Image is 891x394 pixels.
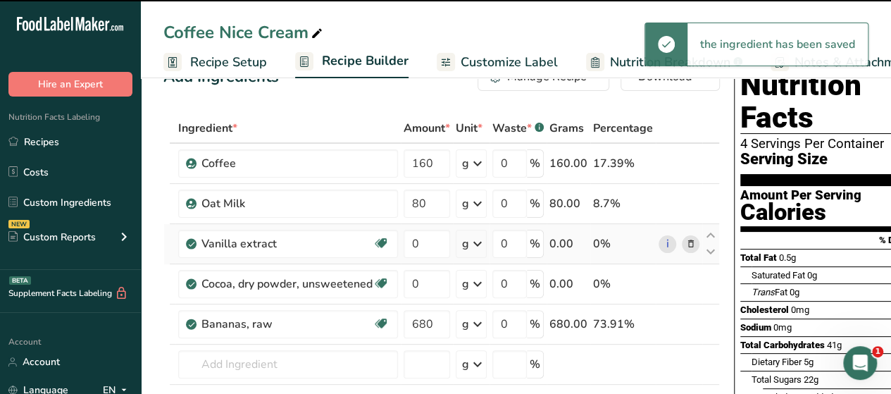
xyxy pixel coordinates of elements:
[178,120,237,137] span: Ingredient
[190,53,267,72] span: Recipe Setup
[462,356,469,373] div: g
[752,270,805,281] span: Saturated Fat
[201,316,373,333] div: Bananas, raw
[593,276,653,293] div: 0%
[462,195,469,212] div: g
[687,23,868,66] div: the ingredient has been saved
[593,155,653,172] div: 17.39%
[659,235,676,253] a: i
[752,374,802,385] span: Total Sugars
[549,195,587,212] div: 80.00
[163,20,325,45] div: Coffee Nice Cream
[8,72,132,97] button: Hire an Expert
[492,120,544,137] div: Waste
[740,189,861,202] div: Amount Per Serving
[462,235,469,252] div: g
[549,155,587,172] div: 160.00
[163,47,267,78] a: Recipe Setup
[593,120,653,137] span: Percentage
[461,53,558,72] span: Customize Label
[872,346,883,357] span: 1
[790,287,799,297] span: 0g
[752,357,802,367] span: Dietary Fiber
[740,202,861,223] div: Calories
[779,252,796,263] span: 0.5g
[201,195,378,212] div: Oat Milk
[462,155,469,172] div: g
[462,276,469,293] div: g
[404,120,450,137] span: Amount
[593,195,653,212] div: 8.7%
[843,346,877,380] iframe: Intercom live chat
[827,340,842,350] span: 41g
[740,252,777,263] span: Total Fat
[201,155,378,172] div: Coffee
[593,316,653,333] div: 73.91%
[804,374,818,385] span: 22g
[804,357,814,367] span: 5g
[295,45,409,79] a: Recipe Builder
[549,120,584,137] span: Grams
[740,340,825,350] span: Total Carbohydrates
[791,304,809,315] span: 0mg
[586,47,742,78] a: Nutrition Breakdown
[773,322,792,333] span: 0mg
[740,151,828,168] span: Serving Size
[462,316,469,333] div: g
[752,287,775,297] i: Trans
[9,276,31,285] div: BETA
[549,235,587,252] div: 0.00
[549,316,587,333] div: 680.00
[437,47,558,78] a: Customize Label
[8,230,96,245] div: Custom Reports
[201,276,373,293] div: Cocoa, dry powder, unsweetened
[593,235,653,252] div: 0%
[8,220,30,228] div: NEW
[740,304,789,315] span: Cholesterol
[807,270,817,281] span: 0g
[549,276,587,293] div: 0.00
[322,51,409,70] span: Recipe Builder
[752,287,787,297] span: Fat
[740,322,771,333] span: Sodium
[201,235,373,252] div: Vanilla extract
[610,53,730,72] span: Nutrition Breakdown
[456,120,482,137] span: Unit
[178,350,398,378] input: Add Ingredient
